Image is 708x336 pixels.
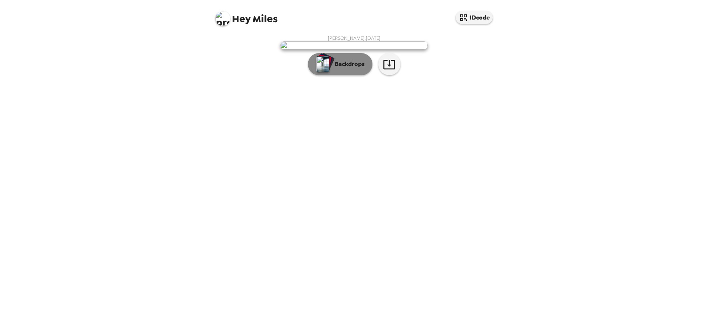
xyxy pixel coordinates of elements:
img: profile pic [215,11,230,26]
p: Backdrops [331,60,365,69]
button: Backdrops [308,53,372,75]
span: Miles [215,7,278,24]
button: IDcode [456,11,493,24]
span: Hey [232,12,250,25]
img: user [280,41,428,49]
span: [PERSON_NAME] , [DATE] [328,35,381,41]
